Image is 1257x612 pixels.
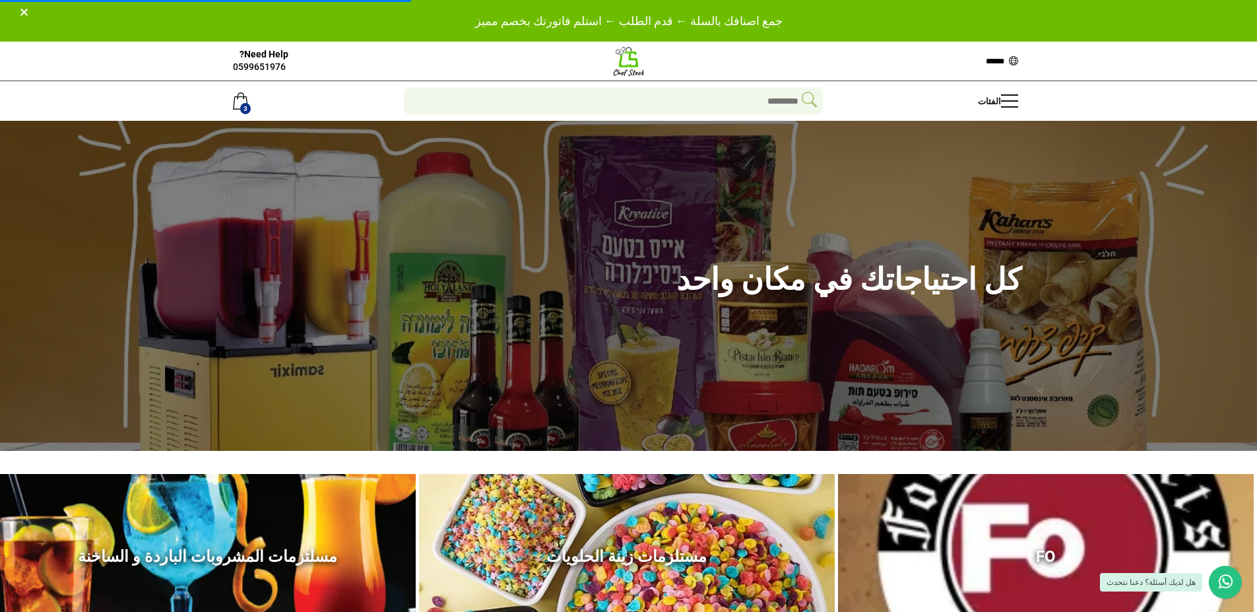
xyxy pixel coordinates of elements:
[233,61,286,72] a: 0599651976
[612,45,645,78] img: LOGO
[232,81,249,121] a: 3
[978,81,1025,121] a: الفئات
[429,547,825,566] h3: مستلزمات زينة الحلويات
[848,547,1244,566] h3: FO
[1100,573,1202,592] div: هل لديك أسئلة؟ دعنا نتحدث
[240,103,251,114] strong: 3
[12,12,1245,30] p: جمع اصنافك بالسلة ← قدم الطلب ← استلم فاتورتك بخصم مميز
[637,264,1021,294] h2: كل احتياجاتك في مكان واحد
[240,48,288,60] a: Need Help?
[10,547,406,566] h3: مسلتزمات المشروبات الباردة و الساخنة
